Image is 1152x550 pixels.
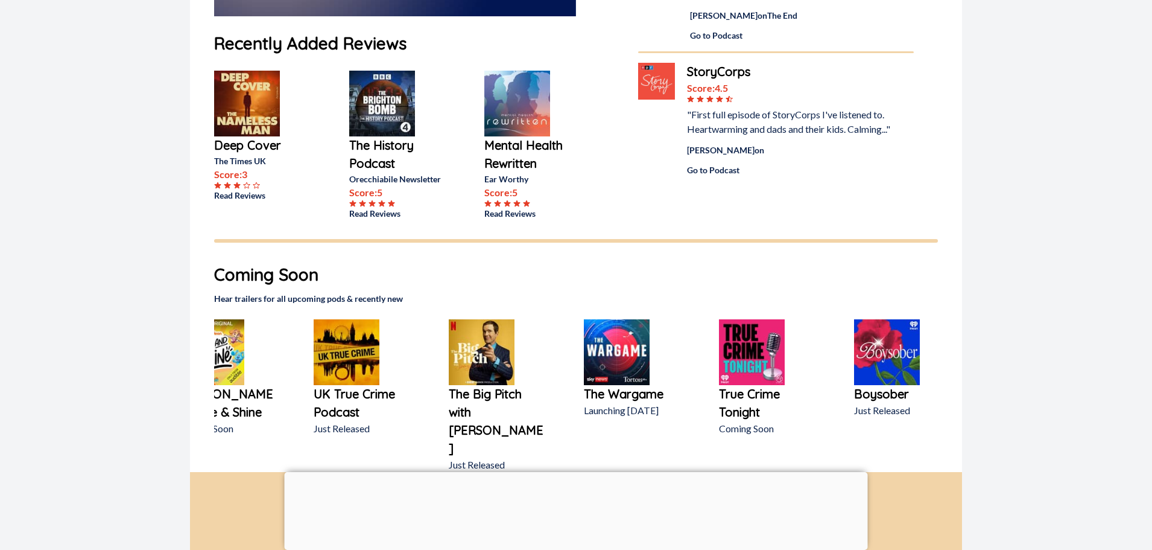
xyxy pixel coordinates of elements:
p: Coming Soon [179,421,275,436]
img: UK True Crime Podcast [314,319,379,385]
a: UK True Crime Podcast [314,385,410,421]
a: Read Reviews [484,207,581,220]
a: StoryCorps [687,63,914,81]
a: [PERSON_NAME]’s Rise & Shine [179,385,275,421]
p: Coming Soon [719,421,815,436]
img: The Wargame [584,319,650,385]
h1: Recently Added Reviews [214,31,614,56]
a: Go to Podcast [687,164,914,176]
a: Boysober [854,385,951,403]
a: Read Reviews [214,189,311,202]
p: Just Released [449,458,545,472]
img: True Crime Tonight [719,319,785,385]
img: The History Podcast [349,71,415,136]
h1: Coming Soon [214,262,938,287]
h2: Hear trailers for all upcoming pods & recently new [214,292,938,305]
p: Score: 5 [349,185,446,200]
img: StoryCorps [638,63,675,100]
div: Score: 4.5 [687,81,914,95]
a: Mental Health Rewritten [484,136,581,173]
p: Launching [DATE] [584,403,680,418]
iframe: Advertisement [285,472,868,547]
p: Score: 3 [214,167,311,182]
img: The Big Pitch with Jimmy Carr [449,319,514,385]
img: Deep Cover [214,71,280,136]
img: Mental Health Rewritten [484,71,550,136]
div: [PERSON_NAME] on [687,144,914,156]
p: Just Released [314,421,410,436]
div: [PERSON_NAME] on The End [690,9,914,22]
p: The Times UK [214,155,311,167]
a: The Wargame [584,385,680,403]
a: Read Reviews [349,207,446,220]
a: Deep Cover [214,136,311,155]
div: "First full episode of StoryCorps I've listened to. Heartwarming and dads and their kids. Calming... [687,107,914,136]
p: Score: 5 [484,185,581,200]
p: Orecchiabile Newsletter [349,173,446,185]
a: The Big Pitch with [PERSON_NAME] [449,385,545,458]
p: Ear Worthy [484,173,581,185]
p: Just Released [854,403,951,418]
a: The History Podcast [349,136,446,173]
a: True Crime Tonight [719,385,815,421]
img: Boysober [854,319,920,385]
a: Go to Podcast [690,29,914,42]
